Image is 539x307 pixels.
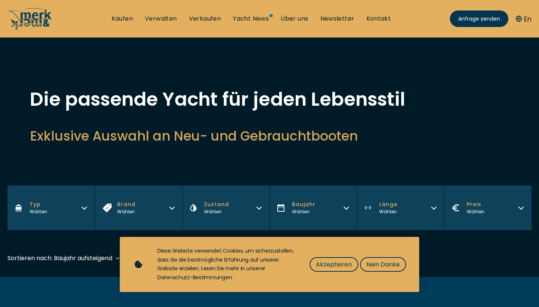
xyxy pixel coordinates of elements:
a: Anfrage senden [450,10,508,27]
button: LängeWählen [357,186,444,230]
a: Datenschutz-Bestimmungen [157,274,232,281]
a: Kontakt [366,15,391,23]
span: Länge [379,201,398,208]
button: BaujahrWählen [269,186,357,230]
button: ZustandWählen [182,186,269,230]
button: BrandWählen [95,186,182,230]
div: Wählen [379,208,398,215]
h2: Exklusive Auswahl an Neu- und Gebrauchtbooten [30,127,509,145]
div: Wählen [204,208,229,215]
a: Verkaufen [189,15,221,23]
a: Über uns [281,15,308,23]
span: Baujahr [292,201,316,208]
button: TypWählen [7,186,95,230]
button: Akzeptieren [310,257,358,272]
a: Verwalten [145,15,177,23]
div: Sortieren nach: Baujahr aufsteigend [7,253,112,263]
button: PreisWählen [444,186,532,230]
span: Typ [30,201,47,208]
a: Kaufen [112,15,133,23]
span: Brand [117,201,135,208]
a: Newsletter [320,15,354,23]
button: Nein Danke [360,257,406,272]
a: Yacht News [233,15,269,23]
span: Preis [467,201,484,208]
div: Diese Website verwendet Cookies, um sicherzustellen, dass Sie die bestmögliche Erfahrung auf unse... [157,247,295,282]
div: Wählen [117,208,135,215]
span: Akzeptieren [316,260,352,269]
span: Anfrage senden [458,15,500,23]
span: Nein Danke [366,260,400,269]
div: Wählen [30,208,47,215]
div: Wählen [467,208,484,215]
h1: Die passende Yacht für jeden Lebensstil [30,90,509,109]
span: Zustand [204,201,229,208]
button: En [516,14,532,24]
div: Wählen [292,208,316,215]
